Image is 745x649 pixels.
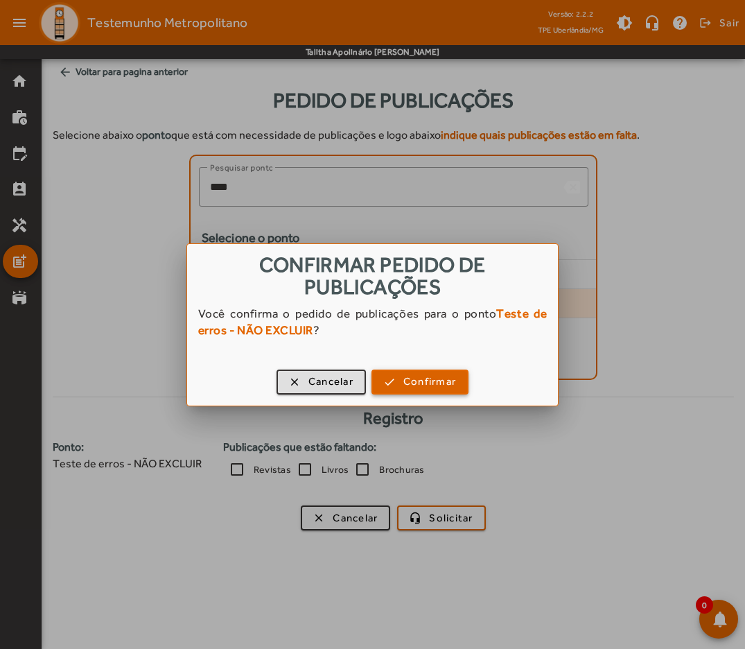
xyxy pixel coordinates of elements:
span: Confirmar [403,374,456,390]
button: Cancelar [277,370,366,395]
button: Confirmar [371,370,468,395]
div: Você confirma o pedido de publicações para o ponto ? [187,305,559,352]
span: Confirmar pedido de publicações [259,252,485,299]
strong: Teste de erros - NÃO EXCLUIR [198,306,547,337]
span: Cancelar [308,374,353,390]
